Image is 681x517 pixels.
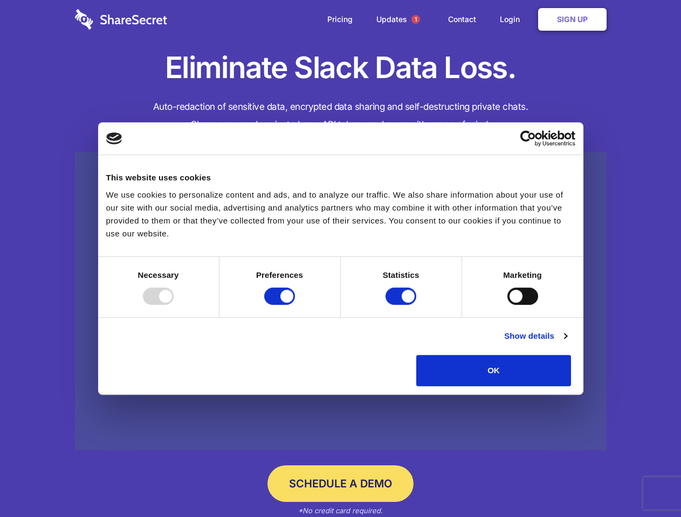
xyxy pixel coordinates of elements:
h1: Eliminate Slack Data Loss. [75,48,607,87]
a: Pricing [317,3,363,36]
span: 1 [411,15,420,24]
em: *No credit card required. [298,506,383,515]
strong: Preferences [256,270,303,280]
a: Usercentrics Cookiebot - opens in a new window [481,130,575,146]
strong: Marketing [503,270,542,280]
a: Login [489,3,536,36]
img: logo-wordmark-white-trans-d4663122ce5f474addd5e946df7df03e33cb6a1c49d2221995e7729f52c070b2.svg [75,9,167,30]
a: Schedule a Demo [267,465,414,502]
strong: Necessary [138,270,179,280]
h4: Auto-redaction of sensitive data, encrypted data sharing and self-destructing private chats. Shar... [75,98,607,134]
img: logo [106,132,122,144]
div: This website uses cookies [106,171,575,184]
strong: Statistics [383,270,419,280]
div: We use cookies to personalize content and ads, and to analyze our traffic. We also share informat... [106,188,575,240]
a: Contact [437,3,487,36]
a: Sign Up [538,8,607,31]
button: OK [416,355,571,386]
a: Wistia video thumbnail [75,152,607,451]
a: Show details [504,330,567,343]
